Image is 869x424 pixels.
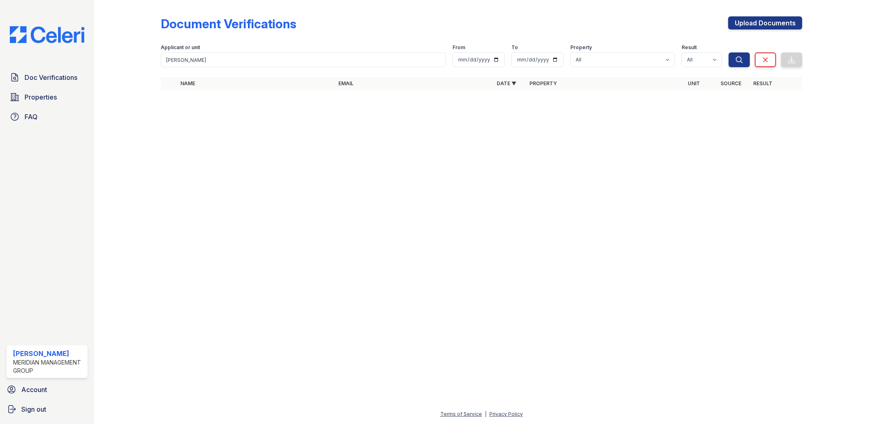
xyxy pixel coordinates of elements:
span: Doc Verifications [25,73,77,82]
a: Result [753,80,772,86]
a: Date ▼ [497,80,516,86]
a: FAQ [7,109,88,125]
a: Email [339,80,354,86]
img: CE_Logo_Blue-a8612792a0a2168367f1c8372b55b34899dd931a85d93a1a3d3e32e68fde9ad4.png [3,26,91,43]
a: Name [180,80,195,86]
div: | [485,411,486,417]
span: Properties [25,92,57,102]
a: Doc Verifications [7,69,88,86]
div: Meridian Management Group [13,358,84,375]
a: Properties [7,89,88,105]
a: Upload Documents [728,16,802,29]
span: FAQ [25,112,38,122]
a: Property [529,80,557,86]
label: Result [682,44,697,51]
a: Privacy Policy [489,411,523,417]
label: Property [570,44,592,51]
input: Search by name, email, or unit number [161,52,446,67]
a: Unit [688,80,700,86]
span: Account [21,385,47,395]
a: Terms of Service [440,411,482,417]
label: Applicant or unit [161,44,200,51]
a: Account [3,381,91,398]
div: [PERSON_NAME] [13,349,84,358]
label: To [511,44,518,51]
a: Source [720,80,741,86]
label: From [453,44,465,51]
a: Sign out [3,401,91,417]
span: Sign out [21,404,46,414]
div: Document Verifications [161,16,296,31]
